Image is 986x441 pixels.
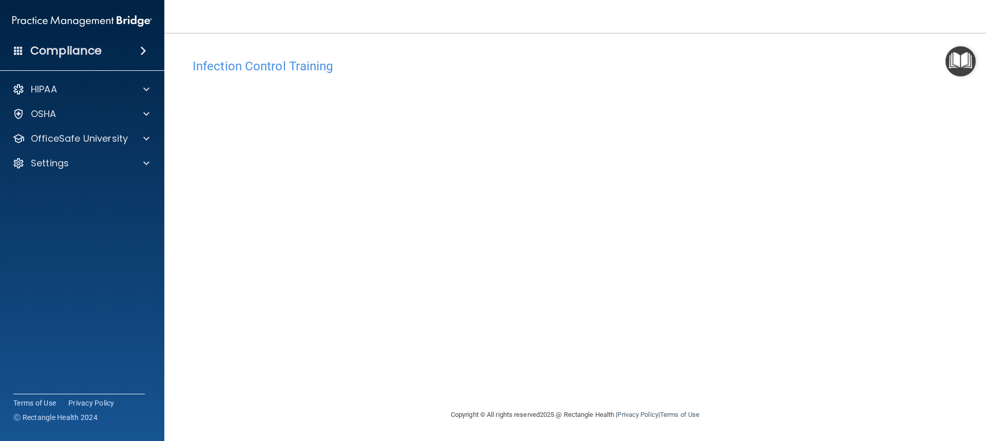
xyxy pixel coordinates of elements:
a: HIPAA [12,83,149,95]
p: OSHA [31,108,56,120]
div: Copyright © All rights reserved 2025 @ Rectangle Health | | [388,398,763,431]
h4: Compliance [30,44,102,58]
a: OfficeSafe University [12,132,149,145]
p: Settings [31,157,69,169]
a: Terms of Use [13,398,56,408]
a: Privacy Policy [617,411,658,418]
span: Ⓒ Rectangle Health 2024 [13,412,98,423]
p: HIPAA [31,83,57,95]
button: Open Resource Center [945,46,976,76]
a: Privacy Policy [68,398,115,408]
a: Settings [12,157,149,169]
iframe: infection-control-training [193,79,706,394]
a: OSHA [12,108,149,120]
p: OfficeSafe University [31,132,128,145]
img: PMB logo [12,11,152,31]
a: Terms of Use [660,411,699,418]
h4: Infection Control Training [193,60,958,73]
